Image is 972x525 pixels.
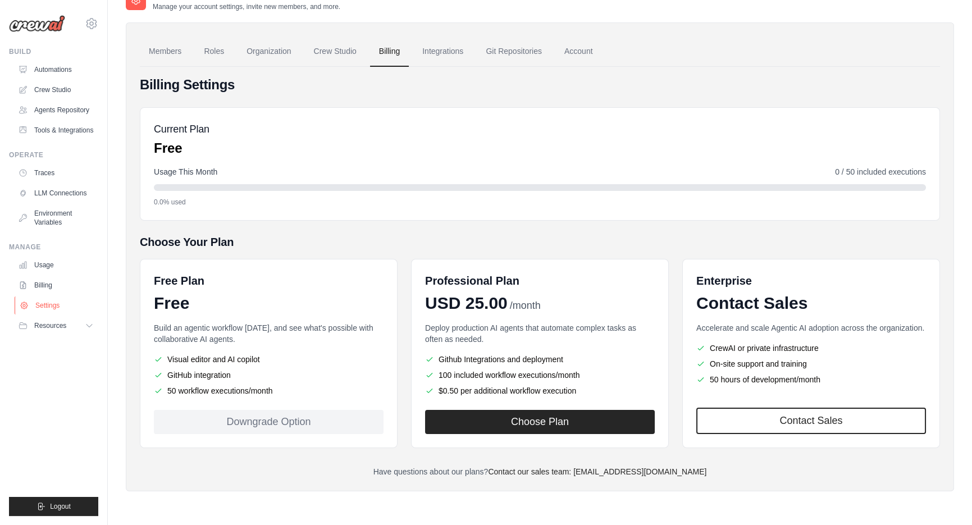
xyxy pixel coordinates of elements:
[9,150,98,159] div: Operate
[154,166,217,177] span: Usage This Month
[696,408,926,434] a: Contact Sales
[154,293,384,313] div: Free
[477,36,551,67] a: Git Repositories
[510,298,541,313] span: /month
[154,385,384,396] li: 50 workflow executions/month
[238,36,300,67] a: Organization
[154,354,384,365] li: Visual editor and AI copilot
[13,256,98,274] a: Usage
[425,273,519,289] h6: Professional Plan
[13,184,98,202] a: LLM Connections
[34,321,66,330] span: Resources
[154,410,384,434] div: Downgrade Option
[154,322,384,345] p: Build an agentic workflow [DATE], and see what's possible with collaborative AI agents.
[154,198,186,207] span: 0.0% used
[15,296,99,314] a: Settings
[9,47,98,56] div: Build
[154,273,204,289] h6: Free Plan
[696,358,926,369] li: On-site support and training
[413,36,472,67] a: Integrations
[425,410,655,434] button: Choose Plan
[13,317,98,335] button: Resources
[153,2,340,11] p: Manage your account settings, invite new members, and more.
[140,466,940,477] p: Have questions about our plans?
[140,76,940,94] h4: Billing Settings
[696,343,926,354] li: CrewAI or private infrastructure
[696,322,926,334] p: Accelerate and scale Agentic AI adoption across the organization.
[13,81,98,99] a: Crew Studio
[13,164,98,182] a: Traces
[50,502,71,511] span: Logout
[555,36,602,67] a: Account
[488,467,706,476] a: Contact our sales team: [EMAIL_ADDRESS][DOMAIN_NAME]
[9,15,65,32] img: Logo
[425,293,508,313] span: USD 25.00
[154,369,384,381] li: GitHub integration
[195,36,233,67] a: Roles
[370,36,409,67] a: Billing
[13,101,98,119] a: Agents Repository
[9,243,98,252] div: Manage
[13,204,98,231] a: Environment Variables
[13,61,98,79] a: Automations
[140,36,190,67] a: Members
[154,139,209,157] p: Free
[425,369,655,381] li: 100 included workflow executions/month
[13,276,98,294] a: Billing
[835,166,926,177] span: 0 / 50 included executions
[305,36,366,67] a: Crew Studio
[13,121,98,139] a: Tools & Integrations
[425,322,655,345] p: Deploy production AI agents that automate complex tasks as often as needed.
[425,385,655,396] li: $0.50 per additional workflow execution
[696,273,926,289] h6: Enterprise
[9,497,98,516] button: Logout
[425,354,655,365] li: Github Integrations and deployment
[696,293,926,313] div: Contact Sales
[154,121,209,137] h5: Current Plan
[140,234,940,250] h5: Choose Your Plan
[696,374,926,385] li: 50 hours of development/month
